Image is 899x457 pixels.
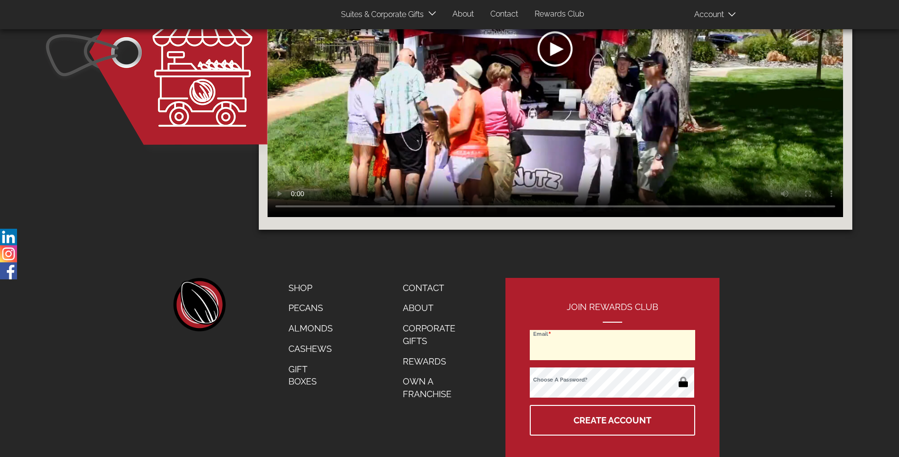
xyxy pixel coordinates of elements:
[281,318,340,339] a: Almonds
[527,5,592,24] a: Rewards Club
[172,278,226,331] a: home
[396,318,474,351] a: Corporate Gifts
[530,405,695,436] button: Create Account
[530,330,695,360] input: Email
[396,298,474,318] a: About
[445,5,481,24] a: About
[281,278,340,298] a: Shop
[483,5,525,24] a: Contact
[281,339,340,359] a: Cashews
[334,5,427,24] a: Suites & Corporate Gifts
[396,351,474,372] a: Rewards
[281,298,340,318] a: Pecans
[396,278,474,298] a: Contact
[396,371,474,404] a: Own a Franchise
[530,302,695,323] h2: Join Rewards Club
[281,359,340,392] a: Gift Boxes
